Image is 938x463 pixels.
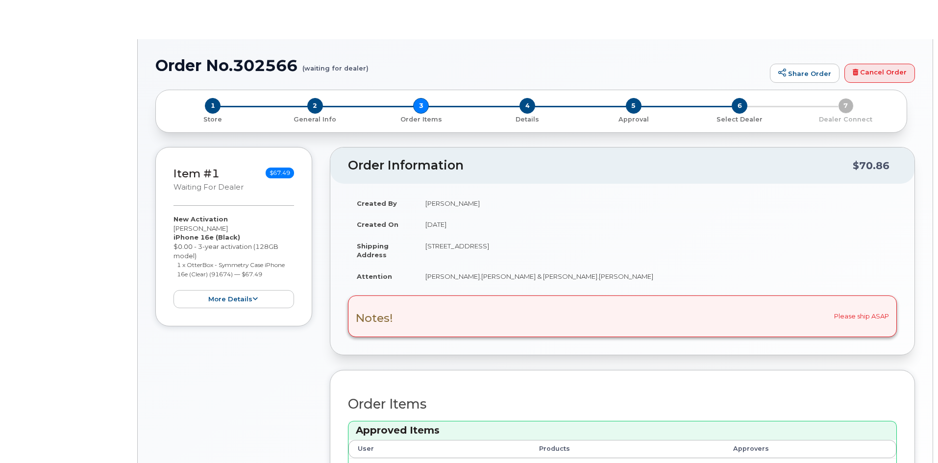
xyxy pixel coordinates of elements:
[168,115,258,124] p: Store
[417,235,897,266] td: [STREET_ADDRESS]
[356,312,393,324] h3: Notes!
[173,215,294,308] div: [PERSON_NAME] $0.00 - 3-year activation (128GB model)
[626,98,642,114] span: 5
[173,183,244,192] small: waiting for dealer
[307,98,323,114] span: 2
[417,193,897,214] td: [PERSON_NAME]
[853,156,889,175] div: $70.86
[173,167,220,180] a: Item #1
[478,115,577,124] p: Details
[474,114,581,124] a: 4 Details
[357,220,398,228] strong: Created On
[177,261,285,278] small: 1 x OtterBox - Symmetry Case iPhone 16e (Clear) (91674) — $67.49
[164,114,262,124] a: 1 Store
[302,57,369,72] small: (waiting for dealer)
[348,440,530,458] th: User
[173,215,228,223] strong: New Activation
[262,114,369,124] a: 2 General Info
[266,168,294,178] span: $67.49
[584,115,683,124] p: Approval
[724,440,840,458] th: Approvers
[687,114,793,124] a: 6 Select Dealer
[356,424,889,437] h3: Approved Items
[357,242,389,259] strong: Shipping Address
[173,233,240,241] strong: iPhone 16e (Black)
[348,295,897,337] div: Please ship ASAP
[357,199,397,207] strong: Created By
[173,290,294,308] button: more details
[844,64,915,83] a: Cancel Order
[519,98,535,114] span: 4
[732,98,747,114] span: 6
[580,114,687,124] a: 5 Approval
[348,397,897,412] h2: Order Items
[691,115,789,124] p: Select Dealer
[205,98,221,114] span: 1
[417,214,897,235] td: [DATE]
[357,272,392,280] strong: Attention
[770,64,839,83] a: Share Order
[266,115,365,124] p: General Info
[417,266,897,287] td: [PERSON_NAME].[PERSON_NAME] & [PERSON_NAME].[PERSON_NAME]
[530,440,724,458] th: Products
[155,57,765,74] h1: Order No.302566
[348,159,853,172] h2: Order Information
